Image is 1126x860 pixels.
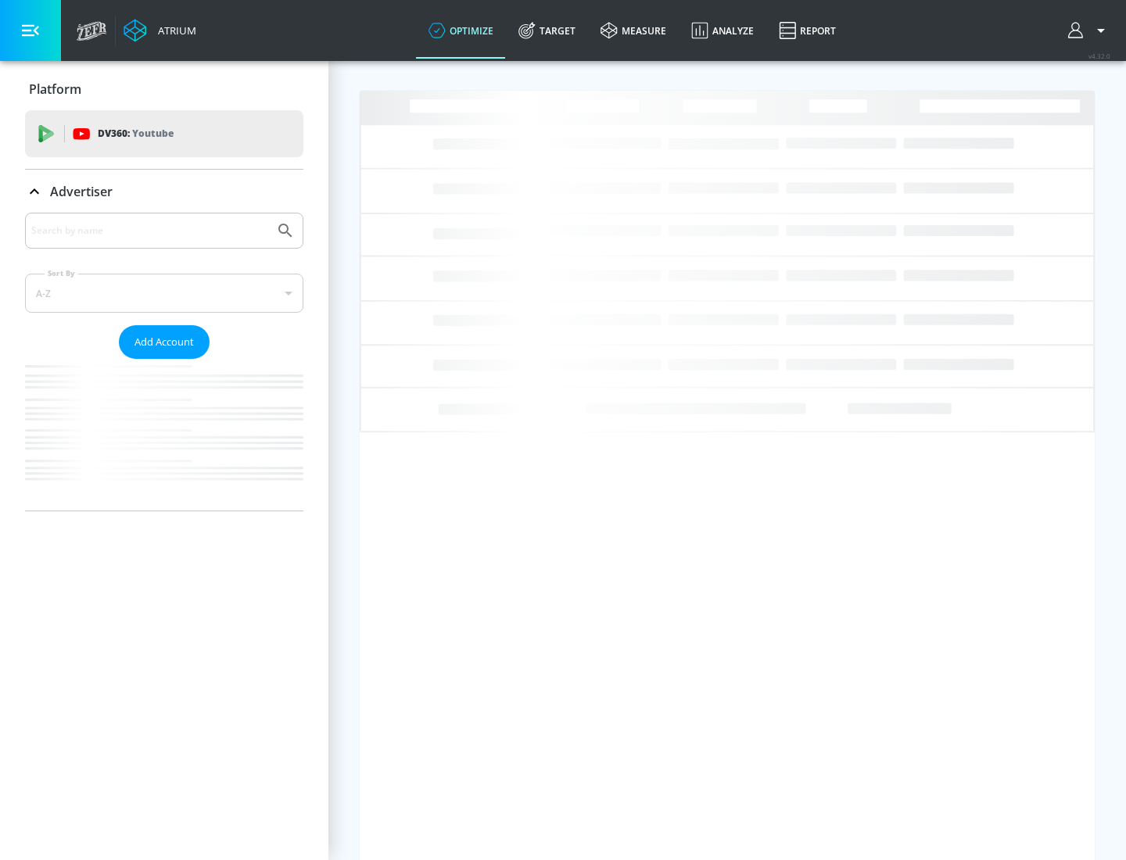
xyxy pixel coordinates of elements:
p: Youtube [132,125,174,142]
a: Atrium [124,19,196,42]
button: Add Account [119,325,210,359]
div: Platform [25,67,303,111]
nav: list of Advertiser [25,359,303,511]
div: Advertiser [25,213,303,511]
div: A-Z [25,274,303,313]
div: Atrium [152,23,196,38]
a: measure [588,2,679,59]
a: Analyze [679,2,766,59]
span: v 4.32.0 [1088,52,1110,60]
a: optimize [416,2,506,59]
p: DV360: [98,125,174,142]
label: Sort By [45,268,78,278]
input: Search by name [31,220,268,241]
a: Target [506,2,588,59]
div: Advertiser [25,170,303,213]
span: Add Account [134,333,194,351]
a: Report [766,2,848,59]
p: Advertiser [50,183,113,200]
div: DV360: Youtube [25,110,303,157]
p: Platform [29,81,81,98]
